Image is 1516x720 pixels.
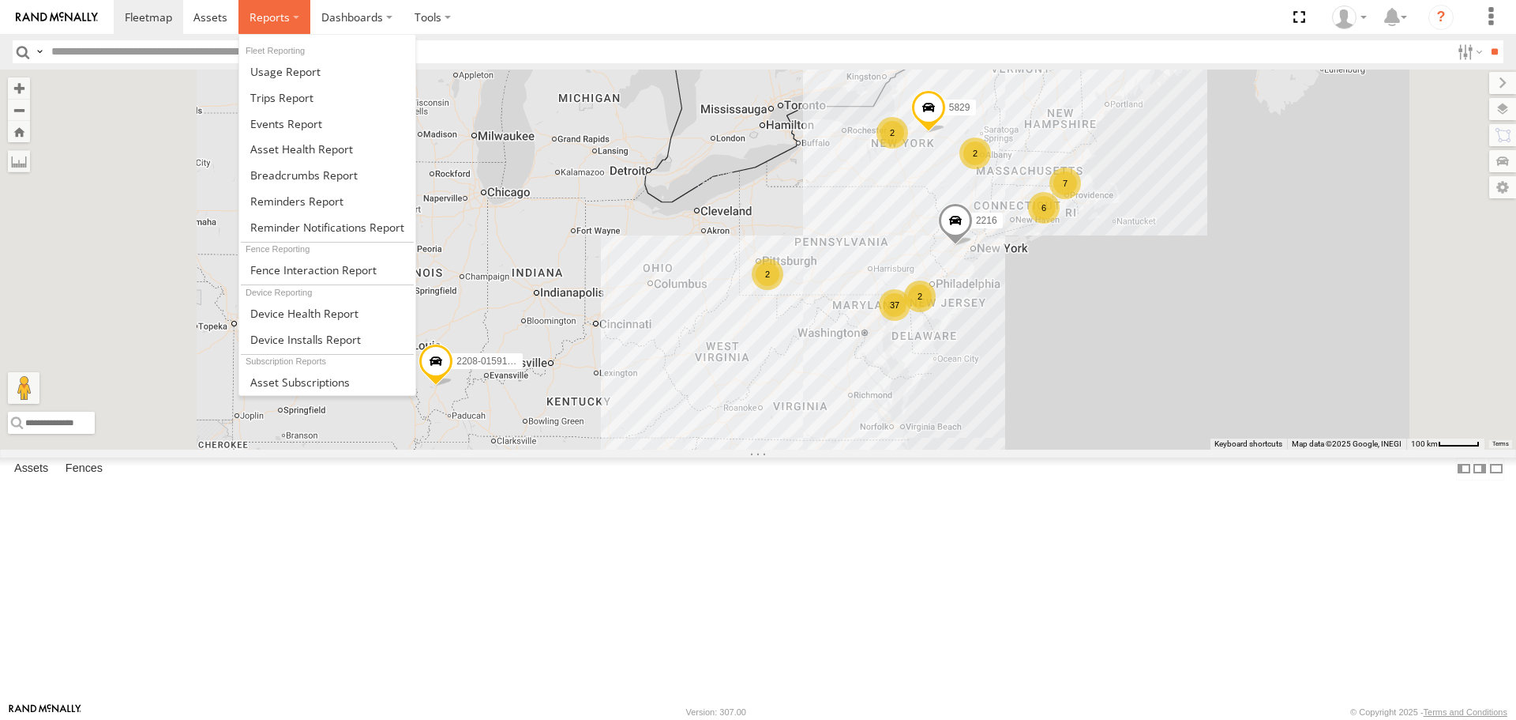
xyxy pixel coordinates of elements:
i: ? [1428,5,1454,30]
div: © Copyright 2025 - [1350,707,1507,717]
div: 2 [904,281,936,312]
a: Trips Report [239,85,415,111]
div: ryan phillips [1326,6,1372,29]
a: Service Reminder Notifications Report [239,214,415,240]
a: Device Installs Report [239,326,415,352]
span: Map data ©2025 Google, INEGI [1292,439,1402,448]
label: Assets [6,458,56,481]
label: Hide Summary Table [1488,458,1504,481]
label: Map Settings [1489,176,1516,198]
button: Map Scale: 100 km per 49 pixels [1406,439,1484,450]
button: Zoom in [8,77,30,99]
button: Zoom Home [8,121,30,142]
a: Device Health Report [239,300,415,326]
label: Fences [58,458,111,481]
a: Asset Subscriptions [239,369,415,395]
div: 7 [1049,168,1081,199]
a: Asset Health Report [239,136,415,162]
label: Search Query [33,40,46,63]
a: Terms and Conditions [1424,707,1507,717]
div: 2 [752,258,783,290]
div: 37 [879,289,910,321]
a: Usage Report [239,58,415,85]
a: Terms (opens in new tab) [1492,440,1509,447]
button: Keyboard shortcuts [1214,439,1282,450]
label: Measure [8,150,30,172]
div: Version: 307.00 [686,707,746,717]
span: 2208-015910002284753 [456,356,560,367]
a: Reminders Report [239,188,415,214]
div: 2 [876,117,908,149]
div: 6 [1028,192,1060,224]
span: 100 km [1411,439,1438,448]
div: 2 [959,138,991,169]
label: Search Filter Options [1451,40,1485,63]
a: Fence Interaction Report [239,257,415,283]
span: 2216 [976,216,997,227]
a: Full Events Report [239,111,415,137]
span: 5829 [949,103,970,114]
img: rand-logo.svg [16,12,98,23]
a: Visit our Website [9,704,81,720]
label: Dock Summary Table to the Right [1472,458,1488,481]
button: Zoom out [8,99,30,121]
button: Drag Pegman onto the map to open Street View [8,372,39,404]
label: Dock Summary Table to the Left [1456,458,1472,481]
a: Breadcrumbs Report [239,162,415,188]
